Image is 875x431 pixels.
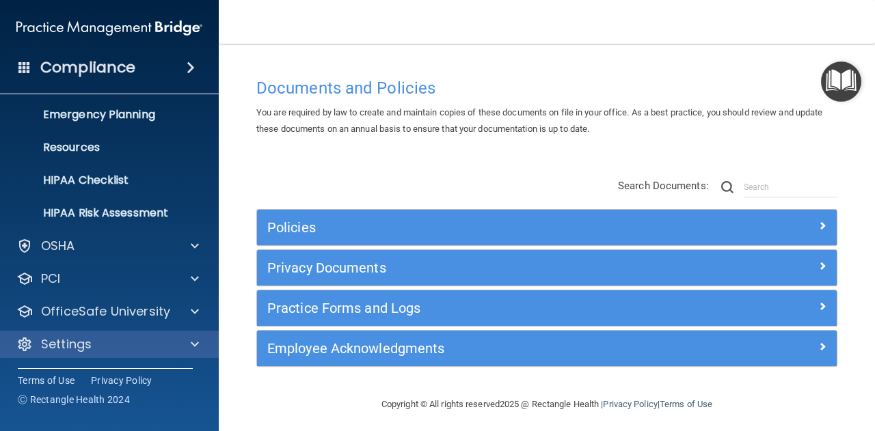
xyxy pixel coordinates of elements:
div: Copyright © All rights reserved 2025 @ Rectangle Health | | [297,383,796,426]
img: ic-search.3b580494.png [721,181,733,193]
p: HIPAA Risk Assessment [9,206,196,220]
a: OSHA [16,238,199,254]
p: HIPAA Checklist [9,173,196,187]
p: Settings [41,336,92,352]
a: Privacy Documents [267,257,826,279]
iframe: Drift Widget Chat Controller [638,334,859,389]
span: Ⓒ Rectangle Health 2024 [18,393,130,406]
a: Terms of Use [660,399,712,409]
a: Employee Acknowledgments [267,337,826,359]
button: Open Resource Center [821,61,861,102]
a: OfficeSafe University [16,303,199,320]
span: Search Documents: [618,180,709,192]
a: Settings [16,336,199,352]
a: Privacy Policy [91,374,152,387]
a: Privacy Policy [603,399,657,409]
a: Policies [267,217,826,238]
h5: Policies [267,220,682,235]
p: OfficeSafe University [41,303,170,320]
p: Resources [9,141,196,154]
h5: Privacy Documents [267,260,682,275]
h4: Compliance [40,58,135,77]
h5: Employee Acknowledgments [267,341,682,356]
a: PCI [16,270,199,287]
img: PMB logo [16,14,202,42]
p: OSHA [41,238,75,254]
p: Emergency Planning [9,108,196,122]
p: PCI [41,270,60,287]
h4: Documents and Policies [256,79,837,97]
a: Terms of Use [18,374,75,387]
h5: Practice Forms and Logs [267,301,682,316]
input: Search [744,177,837,197]
span: You are required by law to create and maintain copies of these documents on file in your office. ... [256,107,823,134]
a: Practice Forms and Logs [267,297,826,319]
